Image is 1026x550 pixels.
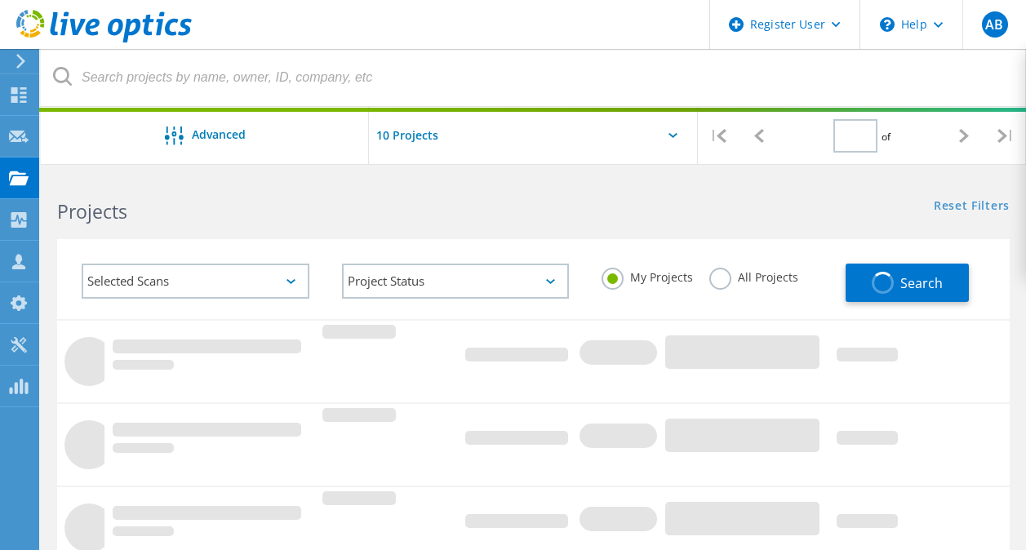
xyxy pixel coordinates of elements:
[934,200,1010,214] a: Reset Filters
[57,198,127,224] b: Projects
[192,129,246,140] span: Advanced
[602,268,693,283] label: My Projects
[846,264,969,302] button: Search
[880,17,895,32] svg: \n
[698,107,739,165] div: |
[985,107,1026,165] div: |
[985,18,1003,31] span: AB
[82,264,309,299] div: Selected Scans
[342,264,570,299] div: Project Status
[709,268,798,283] label: All Projects
[900,274,943,292] span: Search
[16,34,192,46] a: Live Optics Dashboard
[882,130,891,144] span: of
